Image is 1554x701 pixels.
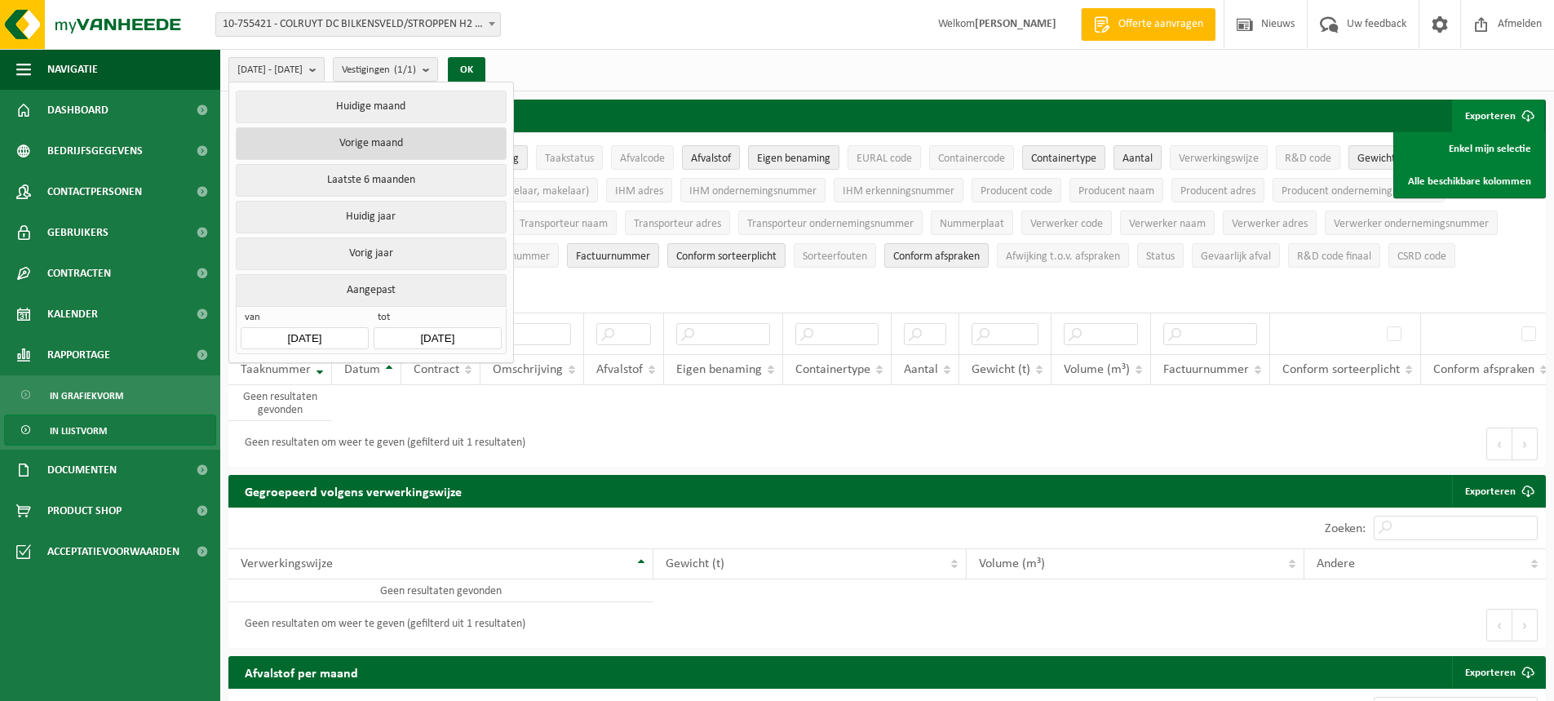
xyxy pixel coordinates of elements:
[47,49,98,90] span: Navigatie
[1146,251,1175,263] span: Status
[1201,251,1271,263] span: Gevaarlijk afval
[1021,211,1112,235] button: Verwerker codeVerwerker code: Activate to sort
[1180,185,1255,197] span: Producent adres
[689,185,817,197] span: IHM ondernemingsnummer
[394,64,416,75] count: (1/1)
[1129,218,1206,230] span: Verwerker naam
[1113,145,1162,170] button: AantalAantal: Activate to sort
[929,145,1014,170] button: ContainercodeContainercode: Activate to sort
[1452,100,1544,132] button: Exporteren
[216,13,500,36] span: 10-755421 - COLRUYT DC BILKENSVELD/STROPPEN H2 - HALLE
[1170,145,1268,170] button: VerwerkingswijzeVerwerkingswijze: Activate to sort
[794,243,876,268] button: SorteerfoutenSorteerfouten: Activate to sort
[228,579,653,602] td: Geen resultaten gevonden
[634,218,721,230] span: Transporteur adres
[344,363,380,376] span: Datum
[520,218,608,230] span: Transporteur naam
[1348,145,1418,170] button: Gewicht (t)Gewicht (t): Activate to sort
[236,91,506,123] button: Huidige maand
[748,145,839,170] button: Eigen benamingEigen benaming: Activate to sort
[931,211,1013,235] button: NummerplaatNummerplaat: Activate to sort
[938,153,1005,165] span: Containercode
[1325,211,1498,235] button: Verwerker ondernemingsnummerVerwerker ondernemingsnummer: Activate to sort
[1397,251,1446,263] span: CSRD code
[237,58,303,82] span: [DATE] - [DATE]
[1388,243,1455,268] button: CSRD codeCSRD code: Activate to sort
[682,145,740,170] button: AfvalstofAfvalstof: Activate to sort
[47,253,111,294] span: Contracten
[237,429,525,459] div: Geen resultaten om weer te geven (gefilterd uit 1 resultaten)
[236,237,506,270] button: Vorig jaar
[1357,153,1409,165] span: Gewicht (t)
[1282,363,1400,376] span: Conform sorteerplicht
[747,218,914,230] span: Transporteur ondernemingsnummer
[47,294,98,335] span: Kalender
[738,211,923,235] button: Transporteur ondernemingsnummerTransporteur ondernemingsnummer : Activate to sort
[1081,8,1215,41] a: Offerte aanvragen
[47,131,143,171] span: Bedrijfsgegevens
[1232,218,1308,230] span: Verwerker adres
[545,153,594,165] span: Taakstatus
[795,363,870,376] span: Containertype
[1285,153,1331,165] span: R&D code
[1396,132,1543,165] a: Enkel mijn selectie
[567,243,659,268] button: FactuurnummerFactuurnummer: Activate to sort
[1120,211,1215,235] button: Verwerker naamVerwerker naam: Activate to sort
[1022,145,1105,170] button: ContainertypeContainertype: Activate to sort
[47,490,122,531] span: Product Shop
[1325,522,1366,535] label: Zoeken:
[803,251,867,263] span: Sorteerfouten
[1031,153,1096,165] span: Containertype
[848,145,921,170] button: EURAL codeEURAL code: Activate to sort
[1317,557,1355,570] span: Andere
[236,201,506,233] button: Huidig jaar
[493,363,563,376] span: Omschrijving
[857,153,912,165] span: EURAL code
[1030,218,1103,230] span: Verwerker code
[1078,185,1154,197] span: Producent naam
[1433,363,1534,376] span: Conform afspraken
[342,58,416,82] span: Vestigingen
[979,557,1045,570] span: Volume (m³)
[237,610,525,640] div: Geen resultaten om weer te geven (gefilterd uit 1 resultaten)
[1006,251,1120,263] span: Afwijking t.o.v. afspraken
[47,531,179,572] span: Acceptatievoorwaarden
[1512,428,1538,460] button: Next
[615,185,663,197] span: IHM adres
[596,363,643,376] span: Afvalstof
[620,153,665,165] span: Afvalcode
[536,145,603,170] button: TaakstatusTaakstatus: Activate to sort
[972,178,1061,202] button: Producent codeProducent code: Activate to sort
[228,57,325,82] button: [DATE] - [DATE]
[666,557,724,570] span: Gewicht (t)
[1171,178,1264,202] button: Producent adresProducent adres: Activate to sort
[691,153,731,165] span: Afvalstof
[228,385,332,421] td: Geen resultaten gevonden
[893,251,980,263] span: Conform afspraken
[47,450,117,490] span: Documenten
[576,251,650,263] span: Factuurnummer
[1297,251,1371,263] span: R&D code finaal
[50,380,123,411] span: In grafiekvorm
[834,178,963,202] button: IHM erkenningsnummerIHM erkenningsnummer: Activate to sort
[997,243,1129,268] button: Afwijking t.o.v. afsprakenAfwijking t.o.v. afspraken: Activate to sort
[1137,243,1184,268] button: StatusStatus: Activate to sort
[236,127,506,160] button: Vorige maand
[4,415,216,446] a: In lijstvorm
[972,363,1030,376] span: Gewicht (t)
[241,557,333,570] span: Verwerkingswijze
[975,18,1056,30] strong: [PERSON_NAME]
[1069,178,1163,202] button: Producent naamProducent naam: Activate to sort
[1276,145,1340,170] button: R&D codeR&amp;D code: Activate to sort
[414,363,459,376] span: Contract
[843,185,954,197] span: IHM erkenningsnummer
[228,656,374,688] h2: Afvalstof per maand
[448,57,485,83] button: OK
[215,12,501,37] span: 10-755421 - COLRUYT DC BILKENSVELD/STROPPEN H2 - HALLE
[374,311,501,327] span: tot
[228,475,478,507] h2: Gegroepeerd volgens verwerkingswijze
[1486,428,1512,460] button: Previous
[1273,178,1445,202] button: Producent ondernemingsnummerProducent ondernemingsnummer: Activate to sort
[1163,363,1249,376] span: Factuurnummer
[1192,243,1280,268] button: Gevaarlijk afval : Activate to sort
